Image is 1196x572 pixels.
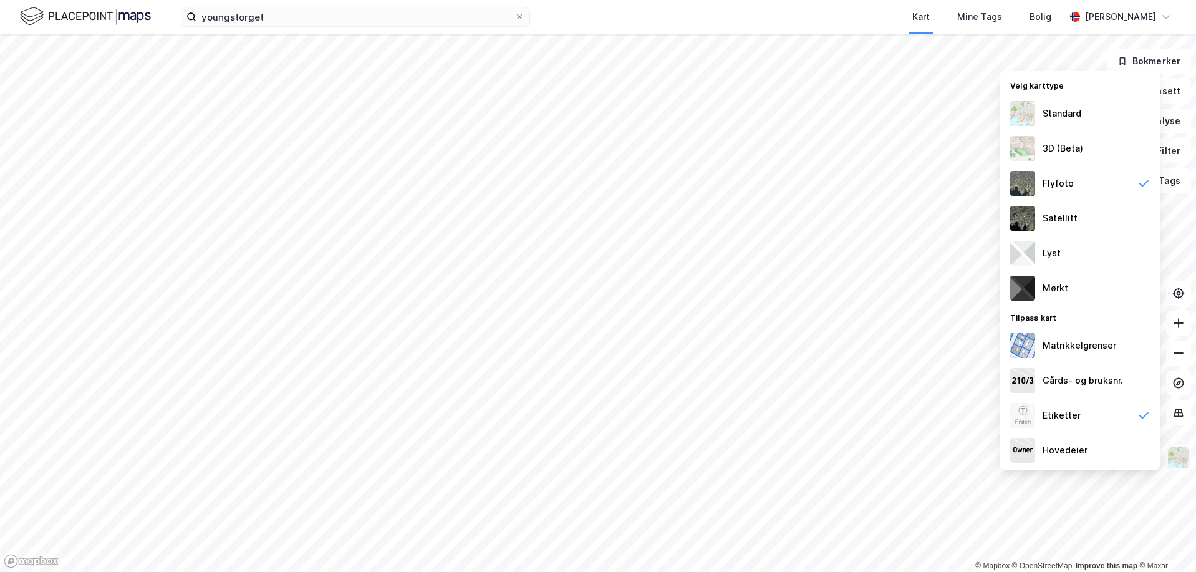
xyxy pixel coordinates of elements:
[1010,333,1035,358] img: cadastreBorders.cfe08de4b5ddd52a10de.jpeg
[1167,446,1190,470] img: Z
[1010,206,1035,231] img: 9k=
[1010,171,1035,196] img: Z
[1043,443,1087,458] div: Hovedeier
[1010,241,1035,266] img: luj3wr1y2y3+OchiMxRmMxRlscgabnMEmZ7DJGWxyBpucwSZnsMkZbHIGm5zBJmewyRlscgabnMEmZ7DJGWxyBpucwSZnsMkZ...
[957,9,1002,24] div: Mine Tags
[1133,168,1191,193] button: Tags
[1131,138,1191,163] button: Filter
[1043,176,1074,191] div: Flyfoto
[4,554,59,568] a: Mapbox homepage
[1030,9,1051,24] div: Bolig
[1010,101,1035,126] img: Z
[1134,512,1196,572] iframe: Chat Widget
[1010,368,1035,393] img: cadastreKeys.547ab17ec502f5a4ef2b.jpeg
[912,9,930,24] div: Kart
[1010,403,1035,428] img: Z
[1076,561,1137,570] a: Improve this map
[975,561,1010,570] a: Mapbox
[20,6,151,27] img: logo.f888ab2527a4732fd821a326f86c7f29.svg
[1107,49,1191,74] button: Bokmerker
[1043,106,1081,121] div: Standard
[1043,211,1078,226] div: Satellitt
[1000,74,1160,96] div: Velg karttype
[1043,141,1083,156] div: 3D (Beta)
[1000,306,1160,328] div: Tilpass kart
[1043,246,1061,261] div: Lyst
[1043,373,1123,388] div: Gårds- og bruksnr.
[1043,281,1068,296] div: Mørkt
[1010,438,1035,463] img: majorOwner.b5e170eddb5c04bfeeff.jpeg
[1085,9,1156,24] div: [PERSON_NAME]
[196,7,514,26] input: Søk på adresse, matrikkel, gårdeiere, leietakere eller personer
[1043,408,1081,423] div: Etiketter
[1010,136,1035,161] img: Z
[1043,338,1116,353] div: Matrikkelgrenser
[1010,276,1035,301] img: nCdM7BzjoCAAAAAElFTkSuQmCC
[1012,561,1073,570] a: OpenStreetMap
